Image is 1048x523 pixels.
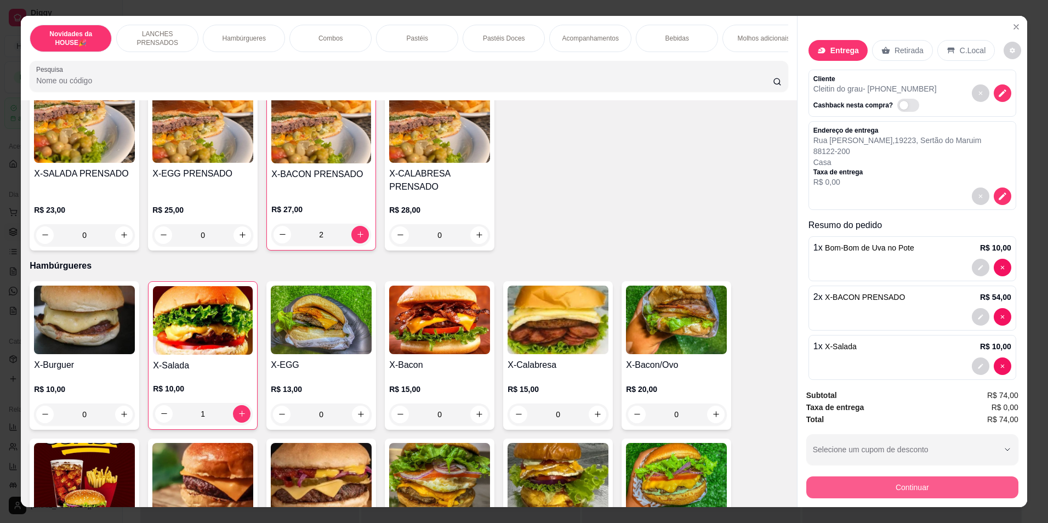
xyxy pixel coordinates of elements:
[153,383,253,394] p: R$ 10,00
[274,226,291,243] button: decrease-product-quantity
[813,146,982,157] p: 88122-200
[972,84,989,102] button: decrease-product-quantity
[389,94,490,163] img: product-image
[895,45,924,56] p: Retirada
[271,286,372,354] img: product-image
[389,286,490,354] img: product-image
[972,259,989,276] button: decrease-product-quantity
[30,259,788,272] p: Hambúrgueres
[806,415,824,424] strong: Total
[36,65,67,74] label: Pesquisa
[34,286,135,354] img: product-image
[987,389,1018,401] span: R$ 74,00
[825,342,857,351] span: X-Salada
[897,99,924,112] label: Automatic updates
[508,384,608,395] p: R$ 15,00
[806,403,864,412] strong: Taxa de entrega
[665,34,689,43] p: Bebidas
[992,401,1018,413] span: R$ 0,00
[233,226,251,244] button: increase-product-quantity
[980,242,1011,253] p: R$ 10,00
[271,384,372,395] p: R$ 13,00
[389,443,490,511] img: product-image
[1004,42,1021,59] button: decrease-product-quantity
[806,434,1018,465] button: Selecione um cupom de desconto
[36,75,773,86] input: Pesquisa
[126,30,189,47] p: LANCHES PRENSADOS
[813,241,914,254] p: 1 x
[626,443,727,511] img: product-image
[813,75,937,83] p: Cliente
[825,243,914,252] span: Bom-Bom de Uva no Pote
[626,286,727,354] img: product-image
[391,226,409,244] button: decrease-product-quantity
[407,34,428,43] p: Pastéis
[389,167,490,194] h4: X-CALABRESA PRENSADO
[115,226,133,244] button: increase-product-quantity
[589,406,606,423] button: increase-product-quantity
[351,226,369,243] button: increase-product-quantity
[152,167,253,180] h4: X-EGG PRENSADO
[271,443,372,511] img: product-image
[153,286,253,355] img: product-image
[972,308,989,326] button: decrease-product-quantity
[813,177,982,187] p: R$ 0,00
[389,359,490,372] h4: X-Bacon
[626,384,727,395] p: R$ 20,00
[562,34,619,43] p: Acompanhamentos
[825,293,905,302] span: X-BACON PRENSADO
[389,384,490,395] p: R$ 15,00
[806,391,837,400] strong: Subtotal
[806,476,1018,498] button: Continuar
[271,359,372,372] h4: X-EGG
[994,357,1011,375] button: decrease-product-quantity
[813,135,982,146] p: Rua [PERSON_NAME] , 19223 , Sertão do Maruim
[483,34,525,43] p: Pastéis Doces
[152,204,253,215] p: R$ 25,00
[508,443,608,511] img: product-image
[508,359,608,372] h4: X-Calabresa
[271,168,371,181] h4: X-BACON PRENSADO
[813,340,857,353] p: 1 x
[34,94,135,163] img: product-image
[813,83,937,94] p: Cleitin do grau - [PHONE_NUMBER]
[813,126,982,135] p: Endereço de entrega
[738,34,790,43] p: Molhos adicionais
[972,187,989,205] button: decrease-product-quantity
[318,34,343,43] p: Combos
[813,291,905,304] p: 2 x
[813,157,982,168] p: Casa
[34,443,135,511] img: product-image
[830,45,859,56] p: Entrega
[34,359,135,372] h4: X-Burguer
[994,259,1011,276] button: decrease-product-quantity
[153,359,253,372] h4: X-Salada
[34,384,135,395] p: R$ 10,00
[271,204,371,215] p: R$ 27,00
[508,286,608,354] img: product-image
[34,204,135,215] p: R$ 23,00
[223,34,266,43] p: Hambúrgueres
[34,167,135,180] h4: X-SALADA PRENSADO
[994,84,1011,102] button: decrease-product-quantity
[39,30,102,47] p: Novidades da HOUSE🎉
[155,226,172,244] button: decrease-product-quantity
[510,406,527,423] button: decrease-product-quantity
[994,187,1011,205] button: decrease-product-quantity
[36,226,54,244] button: decrease-product-quantity
[808,219,1016,232] p: Resumo do pedido
[980,341,1011,352] p: R$ 10,00
[960,45,986,56] p: C.Local
[152,94,253,163] img: product-image
[813,168,982,177] p: Taxa de entrega
[1007,18,1025,36] button: Close
[389,204,490,215] p: R$ 28,00
[987,413,1018,425] span: R$ 74,00
[152,443,253,511] img: product-image
[470,226,488,244] button: increase-product-quantity
[626,359,727,372] h4: X-Bacon/Ovo
[972,357,989,375] button: decrease-product-quantity
[271,95,371,163] img: product-image
[994,308,1011,326] button: decrease-product-quantity
[813,101,893,110] p: Cashback nesta compra?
